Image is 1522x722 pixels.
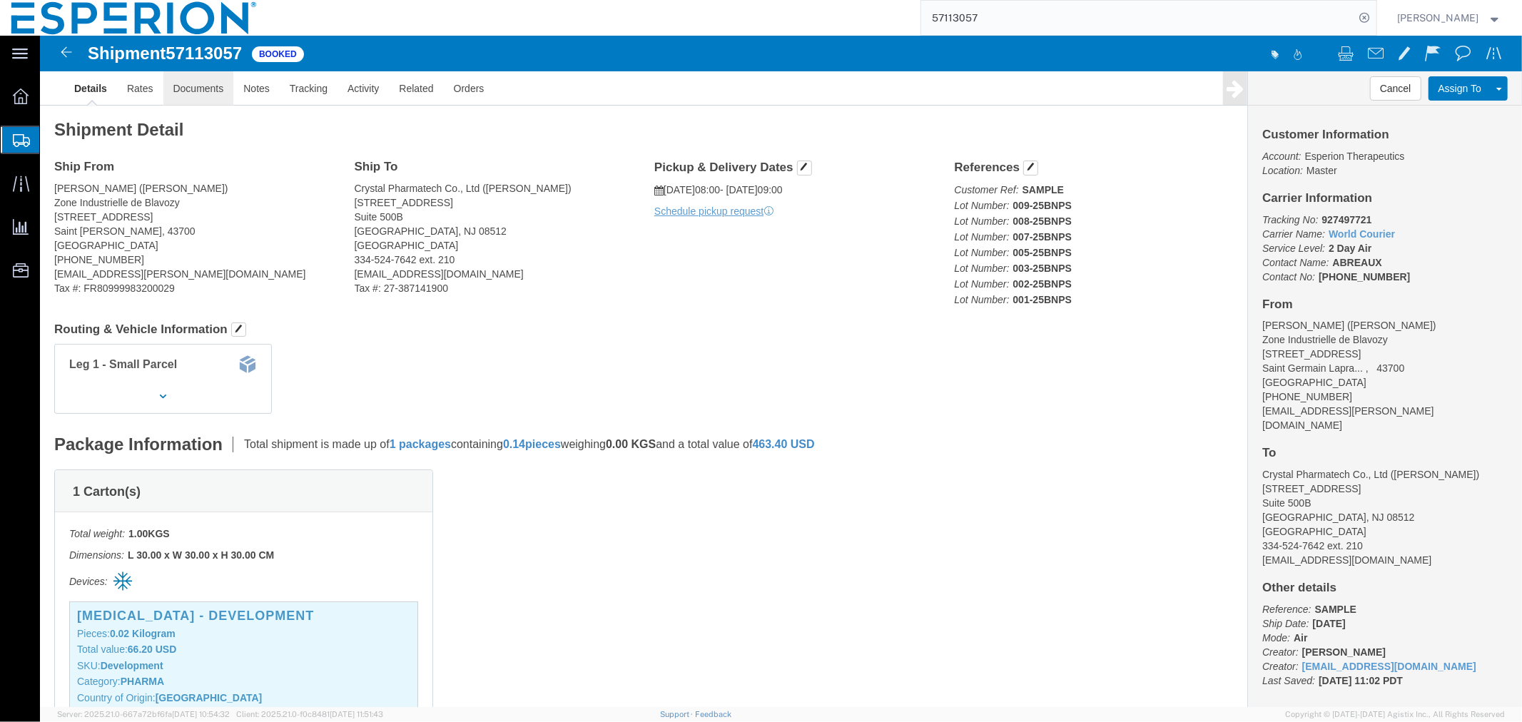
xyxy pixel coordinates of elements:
span: Copyright © [DATE]-[DATE] Agistix Inc., All Rights Reserved [1285,708,1505,721]
button: [PERSON_NAME] [1397,9,1503,26]
span: Client: 2025.21.0-f0c8481 [236,710,383,718]
span: [DATE] 10:54:32 [172,710,230,718]
a: Support [660,710,696,718]
span: Alexandra Breaux [1398,10,1479,26]
span: Server: 2025.21.0-667a72bf6fa [57,710,230,718]
input: Search for shipment number, reference number [921,1,1355,35]
a: Feedback [695,710,731,718]
span: [DATE] 11:51:43 [330,710,383,718]
iframe: FS Legacy Container [40,36,1522,707]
